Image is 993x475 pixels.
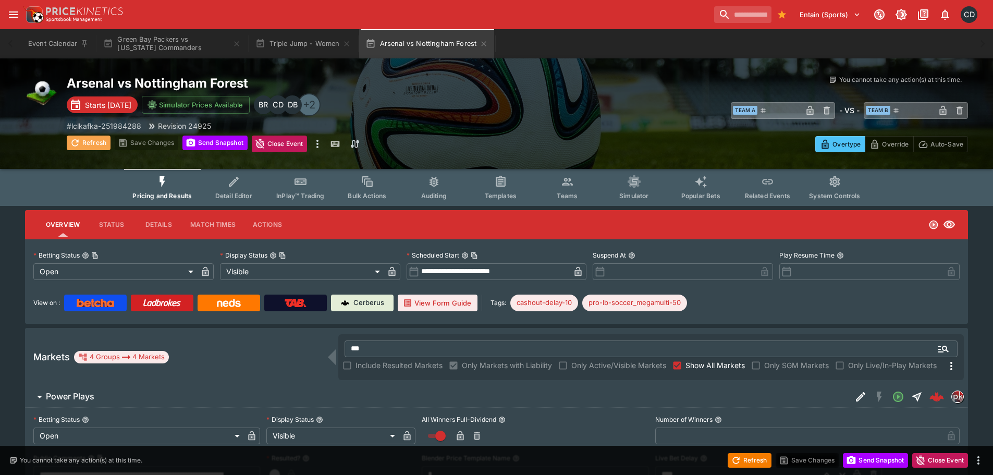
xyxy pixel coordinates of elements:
span: Include Resulted Markets [355,360,443,371]
button: Documentation [914,5,933,24]
p: Display Status [220,251,267,260]
span: Only SGM Markets [764,360,829,371]
p: Number of Winners [655,415,713,424]
button: Arsenal vs Nottingham Forest [359,29,494,58]
a: Cerberus [331,295,394,311]
button: Send Snapshot [843,453,908,468]
div: Start From [815,136,968,152]
button: Event Calendar [22,29,95,58]
div: Betting Target: cerberus [510,295,578,311]
button: Toggle light/dark mode [892,5,911,24]
button: Status [88,212,135,237]
button: Betting StatusCopy To Clipboard [82,252,89,259]
h6: Power Plays [46,391,94,402]
button: Power Plays [25,386,851,407]
p: Starts [DATE] [85,100,131,111]
div: Open [33,263,197,280]
p: Scheduled Start [407,251,459,260]
svg: Open [892,391,904,403]
button: View Form Guide [398,295,477,311]
span: System Controls [809,192,860,200]
img: Ladbrokes [143,299,181,307]
button: Simulator Prices Available [142,96,250,114]
p: Betting Status [33,251,80,260]
button: Betting Status [82,416,89,423]
img: Neds [217,299,240,307]
div: afbe5ef8-ce67-434d-b0ee-267a872be307 [929,389,944,404]
button: Bookmarks [774,6,790,23]
p: Suspend At [593,251,626,260]
span: Simulator [619,192,648,200]
h2: Copy To Clipboard [67,75,518,91]
button: Overtype [815,136,865,152]
label: Tags: [491,295,506,311]
svg: Open [928,220,939,230]
img: Sportsbook Management [46,17,102,22]
div: Cameron Duffy [961,6,977,23]
button: Cameron Duffy [958,3,980,26]
img: Betcha [77,299,114,307]
button: Close Event [912,453,968,468]
button: more [972,454,985,467]
button: more [311,136,324,152]
button: Number of Winners [715,416,722,423]
button: Connected to PK [870,5,889,24]
button: SGM Disabled [870,387,889,406]
span: Detail Editor [215,192,252,200]
div: Visible [220,263,384,280]
span: cashout-delay-10 [510,298,578,308]
p: You cannot take any action(s) at this time. [839,75,962,84]
button: Send Snapshot [182,136,248,150]
p: Overtype [832,139,861,150]
button: Straight [908,387,926,406]
button: Auto-Save [913,136,968,152]
span: Team A [733,106,757,115]
button: Override [865,136,913,152]
div: +2 [298,93,321,116]
p: All Winners Full-Dividend [422,415,496,424]
span: Pricing and Results [132,192,192,200]
div: pricekinetics [951,391,964,403]
img: PriceKinetics Logo [23,4,44,25]
div: 4 Groups 4 Markets [78,351,165,363]
span: Team B [866,106,890,115]
button: Display Status [316,416,323,423]
div: Cameron Duffy [268,95,287,114]
button: Triple Jump - Women [249,29,357,58]
button: Refresh [67,136,111,150]
span: Related Events [745,192,790,200]
button: Details [135,212,182,237]
button: Refresh [728,453,771,468]
p: Play Resume Time [779,251,835,260]
div: Event type filters [124,169,868,206]
h6: - VS - [839,105,860,116]
span: Only Live/In-Play Markets [848,360,937,371]
img: PriceKinetics [46,7,123,15]
button: Display StatusCopy To Clipboard [269,252,277,259]
h5: Markets [33,351,70,363]
a: afbe5ef8-ce67-434d-b0ee-267a872be307 [926,386,947,407]
span: Auditing [421,192,447,200]
span: pro-lb-soccer_megamulti-50 [582,298,687,308]
img: soccer.png [25,75,58,108]
img: logo-cerberus--red.svg [929,389,944,404]
svg: Visible [943,218,955,231]
span: InPlay™ Trading [276,192,324,200]
img: Cerberus [341,299,349,307]
p: Revision 24925 [158,120,211,131]
button: Close Event [252,136,308,152]
p: Override [882,139,909,150]
button: All Winners Full-Dividend [498,416,506,423]
button: Scheduled StartCopy To Clipboard [461,252,469,259]
button: Copy To Clipboard [471,252,478,259]
button: Green Bay Packers vs [US_STATE] Commanders [97,29,247,58]
span: Popular Bets [681,192,720,200]
span: Teams [557,192,578,200]
button: Play Resume Time [837,252,844,259]
div: Daniel Beswick [283,95,302,114]
span: Templates [485,192,517,200]
button: Actions [244,212,291,237]
p: Display Status [266,415,314,424]
button: Copy To Clipboard [91,252,99,259]
input: search [714,6,771,23]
